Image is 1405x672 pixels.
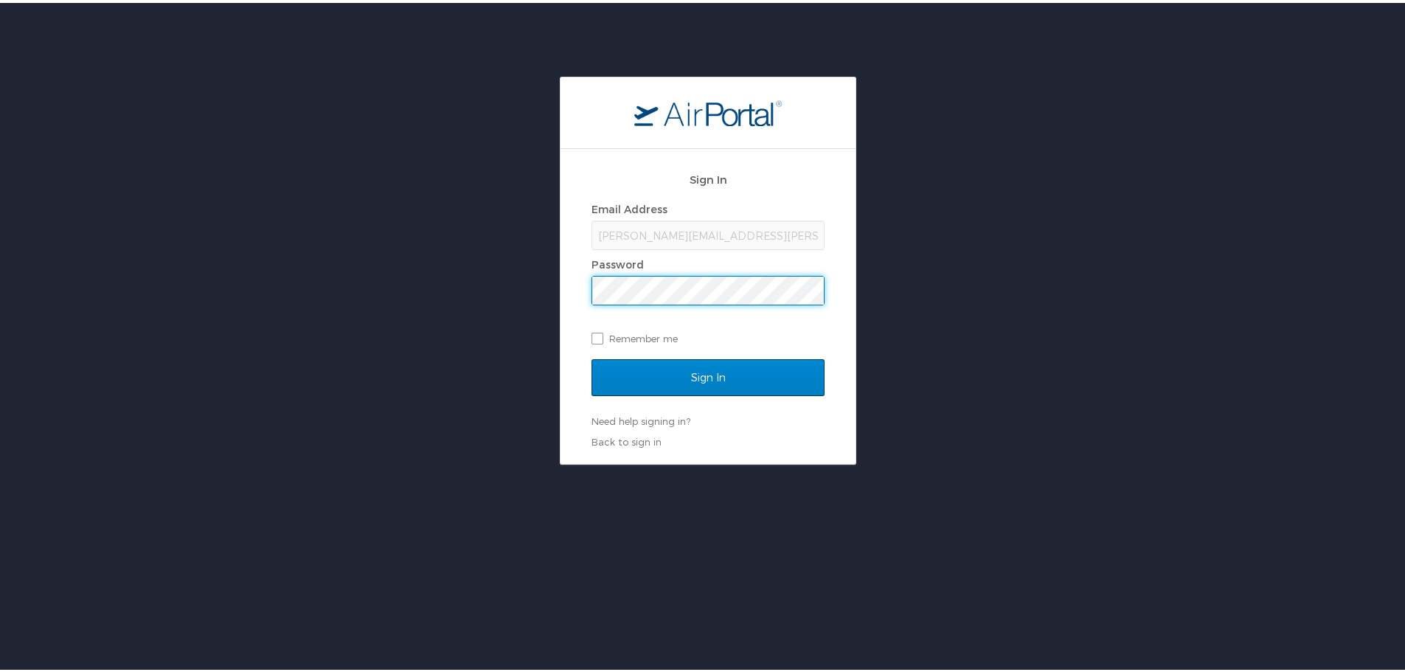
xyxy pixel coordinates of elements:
[592,200,667,212] label: Email Address
[592,356,825,393] input: Sign In
[592,412,690,424] a: Need help signing in?
[592,433,662,445] a: Back to sign in
[592,168,825,185] h2: Sign In
[592,255,644,268] label: Password
[592,325,825,347] label: Remember me
[634,97,782,123] img: logo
